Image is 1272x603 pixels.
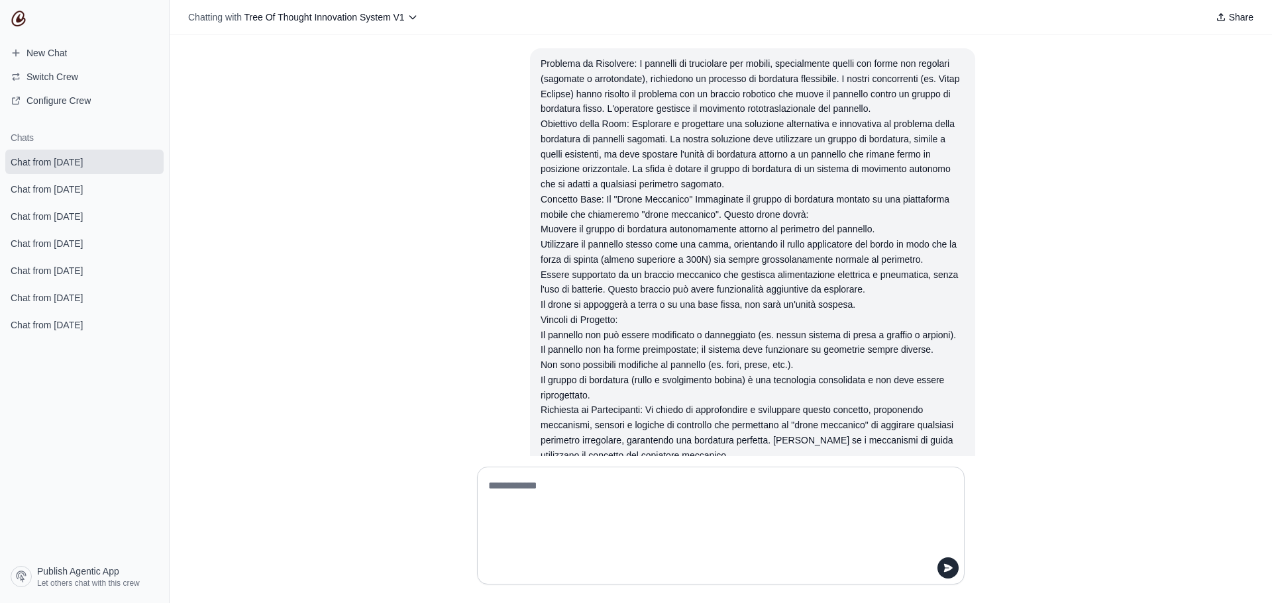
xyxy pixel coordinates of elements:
span: Switch Crew [26,70,78,83]
a: Publish Agentic App Let others chat with this crew [5,561,164,592]
button: Share [1210,8,1259,26]
section: User message [530,48,975,471]
a: Chat from [DATE] [5,285,164,310]
span: Publish Agentic App [37,565,119,578]
span: Tree Of Thought Innovation System V1 [244,12,405,23]
div: Problema da Risolvere: I pannelli di truciolare per mobili, specialmente quelli con forme non reg... [541,56,965,463]
a: Chat from [DATE] [5,231,164,255]
span: Share [1229,11,1253,24]
a: Configure Crew [5,90,164,111]
button: Switch Crew [5,66,164,87]
a: New Chat [5,42,164,64]
a: Chat from [DATE] [5,204,164,228]
span: Let others chat with this crew [37,578,140,588]
span: New Chat [26,46,67,60]
a: Chat from [DATE] [5,258,164,283]
span: Chat from [DATE] [11,291,83,304]
span: Configure Crew [26,94,91,107]
img: CrewAI Logo [11,11,26,26]
span: Chat from [DATE] [11,183,83,196]
a: Chat from [DATE] [5,312,164,337]
span: Chat from [DATE] [11,237,83,250]
button: Chatting with Tree Of Thought Innovation System V1 [183,8,423,26]
span: Chat from [DATE] [11,318,83,332]
span: Chat from [DATE] [11,156,83,169]
a: Chat from [DATE] [5,177,164,201]
a: Chat from [DATE] [5,150,164,174]
span: Chat from [DATE] [11,210,83,223]
span: Chat from [DATE] [11,264,83,277]
span: Chatting with [188,11,242,24]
